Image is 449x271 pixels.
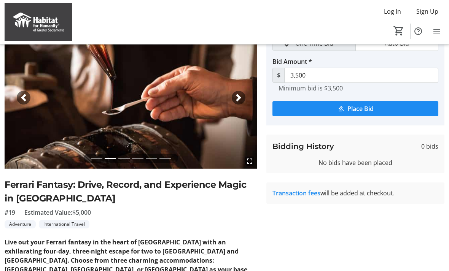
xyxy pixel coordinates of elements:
button: Sign Up [410,5,444,17]
tr-label-badge: Adventure [5,220,36,228]
mat-icon: fullscreen [245,157,254,166]
img: Habitat for Humanity of Greater Sacramento's Logo [5,3,72,41]
label: Bid Amount * [272,57,312,66]
img: Image [5,27,257,169]
button: Menu [429,24,444,39]
button: Help [411,24,426,39]
span: #19 [5,208,15,217]
span: Place Bid [347,104,374,113]
h3: Bidding History [272,141,334,152]
div: will be added at checkout. [272,189,438,198]
span: Sign Up [416,7,438,16]
span: $ [272,68,285,83]
div: No bids have been placed [272,158,438,167]
a: Transaction fees [272,189,320,197]
button: Cart [392,24,406,38]
button: Log In [378,5,407,17]
tr-hint: Minimum bid is $3,500 [279,84,343,92]
button: Place Bid [272,101,438,116]
span: 0 bids [421,142,438,151]
span: Log In [384,7,401,16]
tr-label-badge: International Travel [39,220,89,228]
span: Estimated Value: $5,000 [24,208,91,217]
h2: Ferrari Fantasy: Drive, Record, and Experience Magic in [GEOGRAPHIC_DATA] [5,178,257,205]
